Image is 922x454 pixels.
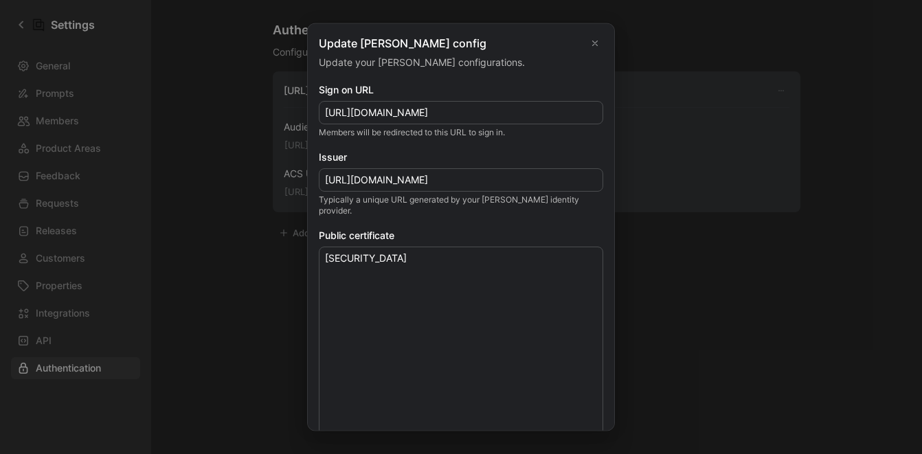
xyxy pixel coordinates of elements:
[319,148,603,165] label: Issuer
[319,101,603,123] input: Enter your IDP certificate
[319,81,603,98] label: Sign on URL
[319,126,603,137] p: Members will be redirected to this URL to sign in.
[319,194,603,216] p: Typically a unique URL generated by your [PERSON_NAME] identity provider.
[319,54,603,70] p: Update your [PERSON_NAME] configurations.
[319,34,603,51] h2: Update [PERSON_NAME] config
[319,168,603,190] input: Enter your issuer
[587,34,603,51] button: Close
[319,227,603,243] label: Public certificate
